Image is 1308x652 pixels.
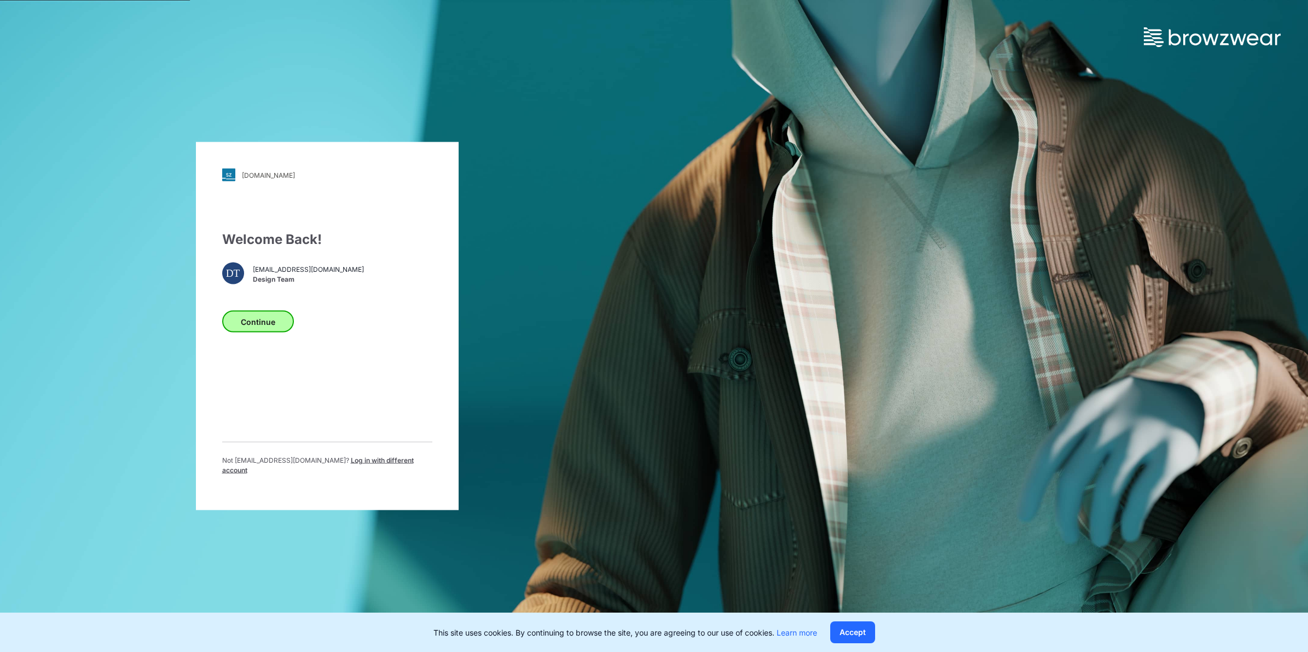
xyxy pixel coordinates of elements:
p: This site uses cookies. By continuing to browse the site, you are agreeing to our use of cookies. [433,627,817,638]
div: DT [222,263,244,284]
div: [DOMAIN_NAME] [242,171,295,179]
span: Design Team [253,274,364,284]
a: Learn more [777,628,817,637]
button: Continue [222,311,294,333]
button: Accept [830,621,875,643]
div: Welcome Back! [222,230,432,249]
a: [DOMAIN_NAME] [222,168,432,182]
img: svg+xml;base64,PHN2ZyB3aWR0aD0iMjgiIGhlaWdodD0iMjgiIHZpZXdCb3g9IjAgMCAyOCAyOCIgZmlsbD0ibm9uZSIgeG... [222,168,235,182]
img: browzwear-logo.73288ffb.svg [1144,27,1281,47]
span: [EMAIL_ADDRESS][DOMAIN_NAME] [253,264,364,274]
p: Not [EMAIL_ADDRESS][DOMAIN_NAME] ? [222,456,432,475]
